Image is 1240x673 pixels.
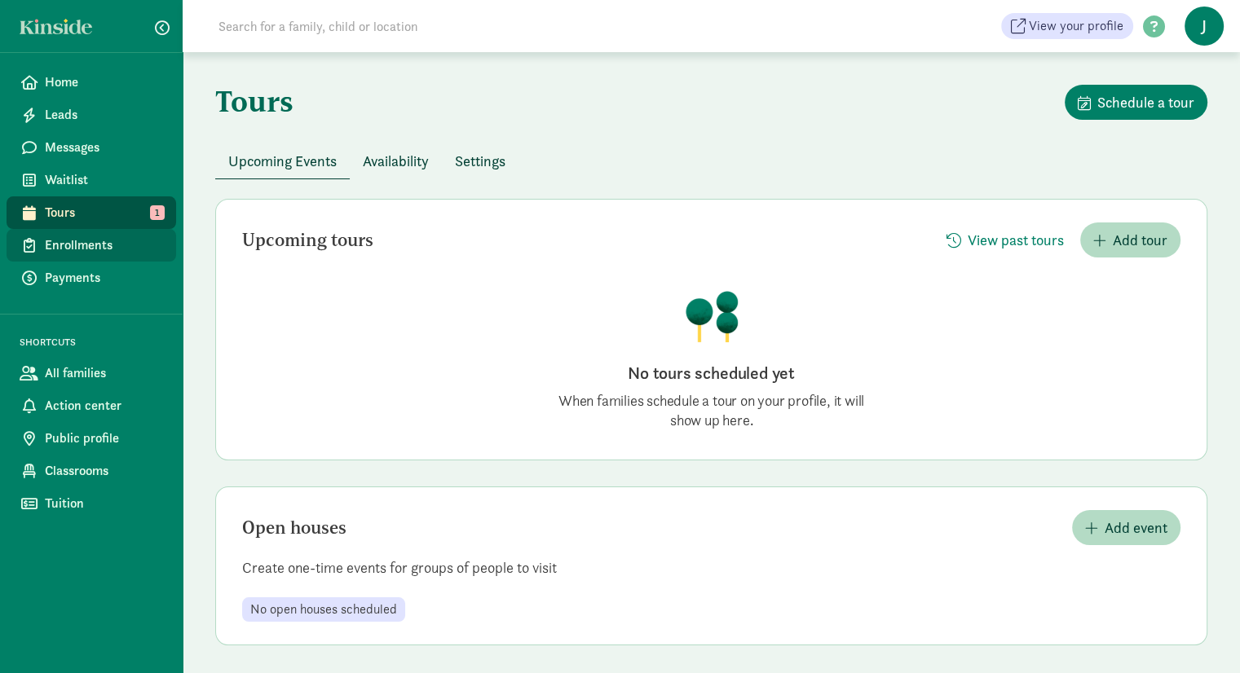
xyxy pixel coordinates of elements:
[7,131,176,164] a: Messages
[216,558,1207,578] p: Create one-time events for groups of people to visit
[1105,517,1167,539] span: Add event
[968,229,1064,251] span: View past tours
[7,99,176,131] a: Leads
[933,231,1077,250] a: View past tours
[7,164,176,196] a: Waitlist
[1185,7,1224,46] span: J
[215,85,293,117] h1: Tours
[45,170,163,190] span: Waitlist
[549,362,875,385] h2: No tours scheduled yet
[7,229,176,262] a: Enrollments
[45,396,163,416] span: Action center
[45,203,163,222] span: Tours
[150,205,165,220] span: 1
[45,268,163,288] span: Payments
[45,363,163,383] span: All families
[209,10,666,42] input: Search for a family, child or location
[1072,510,1180,545] button: Add event
[363,150,429,172] span: Availability
[1080,222,1180,257] button: Add tour
[684,290,739,342] img: illustration-trees.png
[1029,16,1123,36] span: View your profile
[250,602,397,617] span: No open houses scheduled
[7,422,176,455] a: Public profile
[7,262,176,294] a: Payments
[45,429,163,448] span: Public profile
[7,66,176,99] a: Home
[549,391,875,430] p: When families schedule a tour on your profile, it will show up here.
[7,196,176,229] a: Tours 1
[1097,91,1194,113] span: Schedule a tour
[45,461,163,481] span: Classrooms
[45,138,163,157] span: Messages
[7,455,176,487] a: Classrooms
[242,518,346,538] h2: Open houses
[242,231,373,250] h2: Upcoming tours
[45,235,163,255] span: Enrollments
[455,150,505,172] span: Settings
[350,143,442,178] button: Availability
[1158,595,1240,673] iframe: Chat Widget
[7,357,176,389] a: All families
[45,494,163,513] span: Tuition
[7,389,176,422] a: Action center
[215,143,350,178] button: Upcoming Events
[1001,13,1133,39] a: View your profile
[45,73,163,92] span: Home
[7,487,176,520] a: Tuition
[1065,85,1207,120] button: Schedule a tour
[228,150,337,172] span: Upcoming Events
[45,105,163,125] span: Leads
[442,143,519,178] button: Settings
[933,222,1077,257] button: View past tours
[1113,229,1167,251] span: Add tour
